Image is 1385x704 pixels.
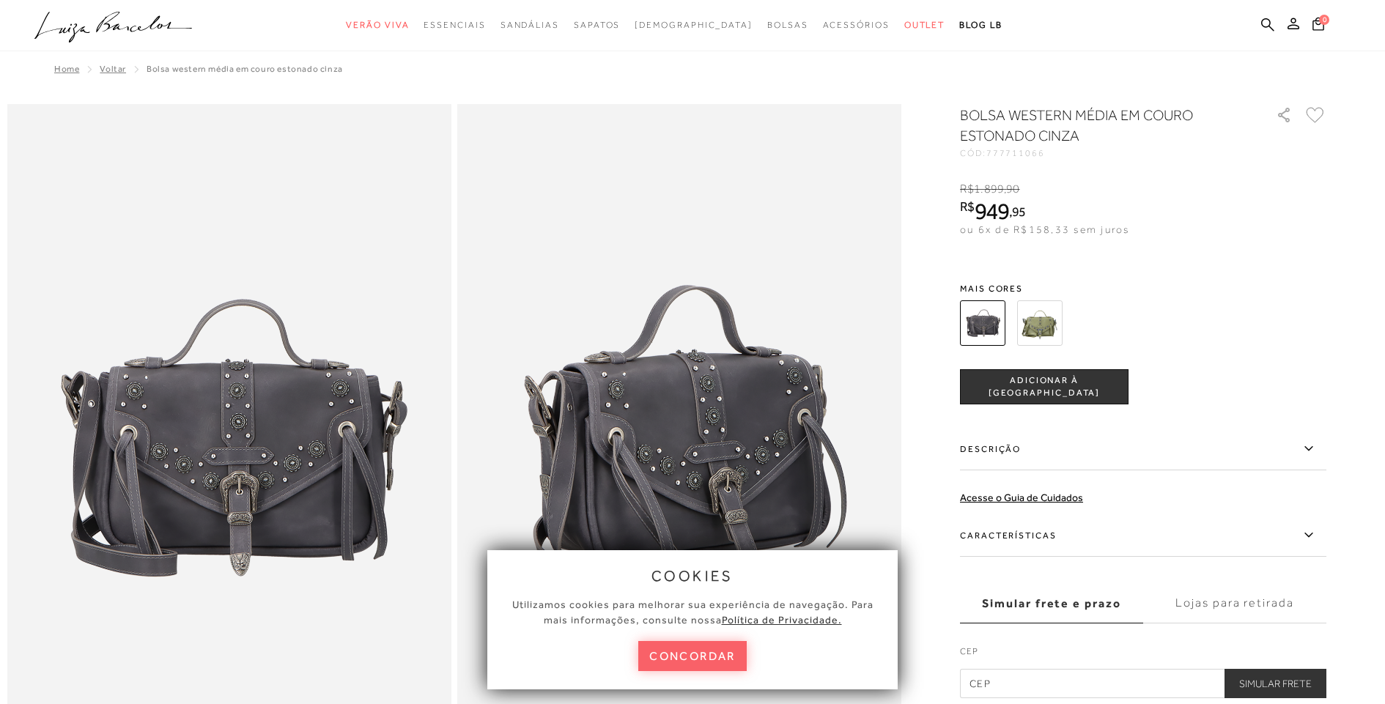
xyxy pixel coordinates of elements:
[638,641,747,671] button: concordar
[574,12,620,39] a: categoryNavScreenReaderText
[960,284,1326,293] span: Mais cores
[1308,16,1329,36] button: 0
[424,12,485,39] a: categoryNavScreenReaderText
[974,182,1004,196] span: 1.899
[635,20,753,30] span: [DEMOGRAPHIC_DATA]
[960,105,1235,146] h1: BOLSA WESTERN MÉDIA EM COURO ESTONADO CINZA
[767,20,808,30] span: Bolsas
[54,64,79,74] a: Home
[960,514,1326,557] label: Características
[959,12,1002,39] a: BLOG LB
[1225,669,1326,698] button: Simular Frete
[147,64,343,74] span: BOLSA WESTERN MÉDIA EM COURO ESTONADO CINZA
[1012,204,1026,219] span: 95
[1004,182,1020,196] i: ,
[1006,182,1019,196] span: 90
[961,374,1128,400] span: ADICIONAR À [GEOGRAPHIC_DATA]
[574,20,620,30] span: Sapatos
[960,369,1129,404] button: ADICIONAR À [GEOGRAPHIC_DATA]
[501,12,559,39] a: categoryNavScreenReaderText
[960,223,1129,235] span: ou 6x de R$158,33 sem juros
[960,200,975,213] i: R$
[722,614,842,626] a: Política de Privacidade.
[100,64,126,74] a: Voltar
[651,568,734,584] span: cookies
[960,669,1326,698] input: CEP
[960,492,1083,503] a: Acesse o Guia de Cuidados
[1319,15,1329,25] span: 0
[960,182,974,196] i: R$
[424,20,485,30] span: Essenciais
[767,12,808,39] a: categoryNavScreenReaderText
[960,149,1253,158] div: CÓD:
[960,645,1326,665] label: CEP
[959,20,1002,30] span: BLOG LB
[635,12,753,39] a: noSubCategoriesText
[1143,584,1326,623] label: Lojas para retirada
[960,300,1005,346] img: BOLSA WESTERN MÉDIA EM COURO ESTONADO CINZA
[904,20,945,30] span: Outlet
[512,599,874,626] span: Utilizamos cookies para melhorar sua experiência de navegação. Para mais informações, consulte nossa
[1017,300,1063,346] img: BOLSA WESTERN MÉDIA EM COURO VERDE OLIVA
[823,12,890,39] a: categoryNavScreenReaderText
[346,20,409,30] span: Verão Viva
[501,20,559,30] span: Sandálias
[346,12,409,39] a: categoryNavScreenReaderText
[960,428,1326,470] label: Descrição
[960,584,1143,623] label: Simular frete e prazo
[823,20,890,30] span: Acessórios
[986,148,1045,158] span: 777711066
[1009,205,1026,218] i: ,
[975,198,1009,224] span: 949
[904,12,945,39] a: categoryNavScreenReaderText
